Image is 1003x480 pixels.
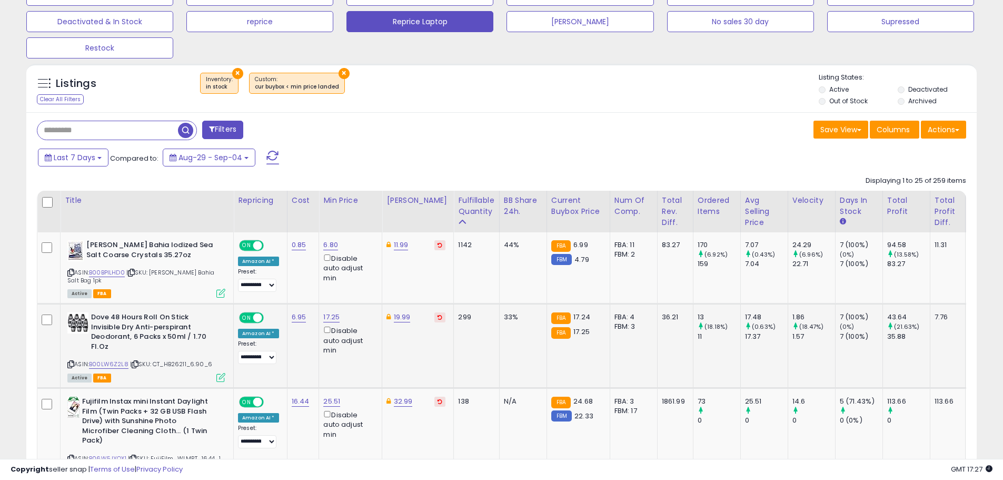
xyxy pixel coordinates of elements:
[163,149,255,166] button: Aug-29 - Sep-04
[573,396,593,406] span: 24.68
[255,75,339,91] span: Custom:
[935,240,957,250] div: 11.31
[792,240,835,250] div: 24.29
[667,11,814,32] button: No sales 30 day
[799,322,823,331] small: (18.47%)
[26,37,173,58] button: Restock
[662,240,685,250] div: 83.27
[551,195,605,217] div: Current Buybox Price
[745,397,788,406] div: 25.51
[614,397,649,406] div: FBA: 3
[935,397,957,406] div: 113.66
[130,360,212,368] span: | SKU: CT_HB26211_6.90_6
[262,314,279,322] span: OFF
[614,406,649,416] div: FBM: 17
[887,397,930,406] div: 113.66
[67,240,84,261] img: 51MLpz3FvPL._SL40_.jpg
[136,464,183,474] a: Privacy Policy
[255,83,339,91] div: cur buybox < min price landed
[386,195,449,206] div: [PERSON_NAME]
[887,312,930,322] div: 43.64
[573,327,590,337] span: 17.25
[894,250,919,259] small: (13.58%)
[908,96,937,105] label: Archived
[206,83,233,91] div: in stock
[573,312,590,322] span: 17.24
[614,312,649,322] div: FBA: 4
[840,240,882,250] div: 7 (100%)
[908,85,948,94] label: Deactivated
[813,121,868,139] button: Save View
[698,332,740,341] div: 11
[698,259,740,269] div: 159
[38,149,108,166] button: Last 7 Days
[240,398,253,407] span: ON
[887,259,930,269] div: 83.27
[323,240,338,250] a: 6.80
[238,257,279,266] div: Amazon AI *
[91,312,219,354] b: Dove 48 Hours Roll On Stick Invisible Dry Anti-perspirant Deodorant, 6 Packs x 50ml / 1.70 Fl.Oz
[110,153,158,163] span: Compared to:
[799,250,823,259] small: (6.96%)
[67,268,214,284] span: | SKU: [PERSON_NAME] Bahia Salt Bag 1pk
[840,250,855,259] small: (0%)
[698,240,740,250] div: 170
[745,332,788,341] div: 17.37
[339,68,350,79] button: ×
[551,254,572,265] small: FBM
[238,413,279,423] div: Amazon AI *
[745,416,788,425] div: 0
[887,416,930,425] div: 0
[504,240,539,250] div: 44%
[262,241,279,250] span: OFF
[67,374,92,383] span: All listings currently available for purchase on Amazon
[178,152,242,163] span: Aug-29 - Sep-04
[792,195,831,206] div: Velocity
[67,312,225,381] div: ASIN:
[614,250,649,259] div: FBM: 2
[877,124,910,135] span: Columns
[186,11,333,32] button: reprice
[82,397,210,448] b: Fujifilm Instax mini Instant Daylight Film (Twin Packs + 32 GB USB Flash Drive) with Sunshine Pho...
[887,332,930,341] div: 35.88
[840,259,882,269] div: 7 (100%)
[394,396,413,407] a: 32.99
[614,195,653,217] div: Num of Comp.
[551,327,571,339] small: FBA
[238,425,279,448] div: Preset:
[323,312,340,322] a: 17.25
[745,312,788,322] div: 17.48
[935,195,961,228] div: Total Profit Diff.
[745,240,788,250] div: 7.07
[792,397,835,406] div: 14.6
[866,176,966,186] div: Displaying 1 to 25 of 259 items
[89,360,128,369] a: B00LW6Z2L8
[54,152,95,163] span: Last 7 Days
[752,250,775,259] small: (0.43%)
[951,464,992,474] span: 2025-09-12 17:27 GMT
[840,332,882,341] div: 7 (100%)
[574,411,593,421] span: 22.33
[551,312,571,324] small: FBA
[202,121,243,139] button: Filters
[574,254,589,265] span: 4.79
[704,250,728,259] small: (6.92%)
[507,11,653,32] button: [PERSON_NAME]
[56,76,96,91] h5: Listings
[504,195,542,217] div: BB Share 24h.
[93,289,111,298] span: FBA
[458,312,491,322] div: 299
[26,11,173,32] button: Deactivated & In Stock
[394,240,409,250] a: 11.99
[238,195,283,206] div: Repricing
[232,68,243,79] button: ×
[67,289,92,298] span: All listings currently available for purchase on Amazon
[238,268,279,292] div: Preset:
[458,195,494,217] div: Fulfillable Quantity
[67,312,88,334] img: 51Opv3GbYcL._SL40_.jpg
[573,240,588,250] span: 6.99
[662,312,685,322] div: 36.21
[792,312,835,322] div: 1.86
[240,241,253,250] span: ON
[11,465,183,475] div: seller snap | |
